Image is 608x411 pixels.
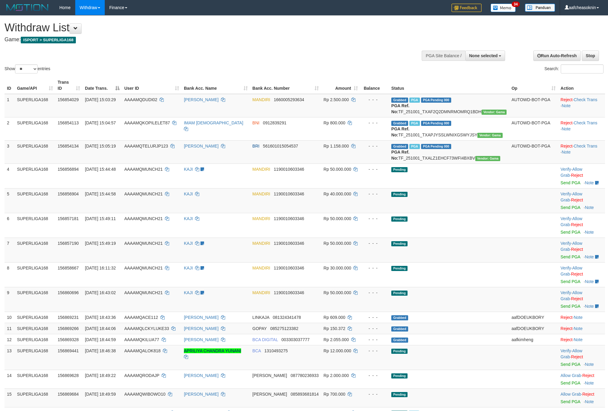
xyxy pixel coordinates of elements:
span: Copy 1190010603346 to clipboard [274,167,304,172]
a: Send PGA [560,230,580,235]
td: 4 [5,163,14,188]
span: 156854029 [58,97,79,102]
span: Rp 30.000.000 [324,266,351,270]
a: [PERSON_NAME] [184,326,219,331]
span: AAAAMQTELURJP123 [124,144,168,148]
a: Note [585,362,594,367]
td: 12 [5,334,14,345]
span: 156869266 [58,326,79,331]
th: ID [5,77,14,94]
h1: Withdraw List [5,22,399,34]
span: Copy 1190010603346 to clipboard [274,266,304,270]
th: Op: activate to sort column ascending [509,77,558,94]
span: Marked by aafsoycanthlai [409,98,420,103]
span: Rp 2.500.000 [324,97,349,102]
span: BRI [253,144,259,148]
a: Verify [560,191,571,196]
td: · · [558,287,605,312]
a: Note [562,126,571,131]
span: [PERSON_NAME] [253,373,287,378]
td: SUPERLIGA168 [14,323,55,334]
span: Rp 1.158.000 [324,144,349,148]
td: SUPERLIGA168 [14,188,55,213]
td: · [558,323,605,334]
span: Grabbed [391,326,408,332]
span: Grabbed [391,121,408,126]
span: Vendor URL: https://trx31.1velocity.biz [475,156,501,161]
th: Bank Acc. Number: activate to sort column ascending [250,77,321,94]
span: 156856894 [58,167,79,172]
span: [DATE] 15:04:57 [85,120,116,125]
label: Show entries [5,64,50,73]
div: - - - [363,240,387,246]
td: SUPERLIGA168 [14,287,55,312]
div: - - - [363,290,387,296]
td: 6 [5,213,14,238]
td: SUPERLIGA168 [14,140,55,163]
a: [PERSON_NAME] [184,315,219,320]
td: · · [558,163,605,188]
a: Note [585,230,594,235]
span: AAAAMQWIBOWO10 [124,392,166,397]
span: Copy 003303037777 to clipboard [281,337,309,342]
div: PGA Site Balance / [422,51,465,61]
span: · [560,348,582,359]
b: PGA Ref. No: [391,150,409,160]
td: · [558,370,605,388]
span: BNI [253,120,259,125]
td: TF_251001_TXALZ1EHCF73WFI4BXBV [389,140,509,163]
span: [DATE] 15:44:58 [85,191,116,196]
b: PGA Ref. No: [391,126,409,137]
a: Verify [560,216,571,221]
span: Pending [391,216,408,222]
td: aafDOEUKBORY [509,312,558,323]
td: 7 [5,238,14,262]
td: · · [558,140,605,163]
span: BCA DIGITAL [253,337,278,342]
a: Reject [571,296,583,301]
a: Note [562,150,571,154]
div: - - - [363,348,387,354]
span: Rp 700.000 [324,392,345,397]
td: · · [558,94,605,117]
span: [DATE] 18:49:22 [85,373,116,378]
span: Pending [391,349,408,354]
a: Reject [571,222,583,227]
span: [DATE] 15:49:19 [85,241,116,246]
div: - - - [363,191,387,197]
td: aafkimheng [509,334,558,345]
td: SUPERLIGA168 [14,262,55,287]
span: AAAAMQMUNCH21 [124,167,163,172]
div: - - - [363,314,387,320]
td: SUPERLIGA168 [14,370,55,388]
td: 5 [5,188,14,213]
span: Pending [391,373,408,378]
div: - - - [363,325,387,332]
a: Reject [560,144,572,148]
span: Rp 150.372 [324,326,345,331]
a: Note [585,254,594,259]
div: - - - [363,265,387,271]
span: · [560,241,582,252]
span: AAAAMQRODAJP [124,373,159,378]
label: Search: [544,64,603,73]
a: Reject [560,97,572,102]
a: Reject [560,120,572,125]
a: Allow Grab [560,167,582,178]
h4: Game: [5,37,399,43]
span: AAAAMQMUNCH21 [124,191,163,196]
span: Pending [391,291,408,296]
td: SUPERLIGA168 [14,345,55,370]
a: Note [585,399,594,404]
span: Rp 50.000.000 [324,290,351,295]
b: PGA Ref. No: [391,103,409,114]
th: Action [558,77,605,94]
span: Copy 561601015054537 to clipboard [263,144,298,148]
span: [DATE] 15:03:29 [85,97,116,102]
td: SUPERLIGA168 [14,238,55,262]
span: PGA Pending [421,121,451,126]
a: Verify [560,266,571,270]
span: MANDIRI [253,241,270,246]
span: 156869441 [58,348,79,353]
td: SUPERLIGA168 [14,94,55,117]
